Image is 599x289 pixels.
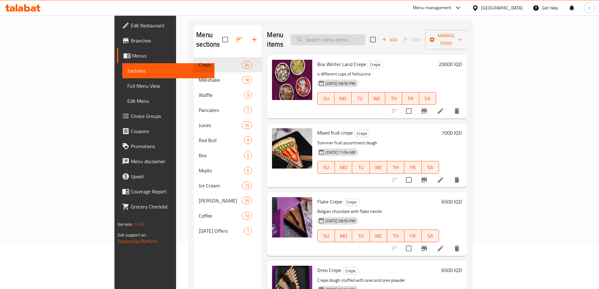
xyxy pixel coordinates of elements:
img: Flake Crepe [272,197,312,237]
div: [PERSON_NAME]29 [194,193,262,208]
div: [DATE] Offers1 [194,223,262,238]
div: items [242,121,252,129]
span: Manage items [430,32,462,47]
p: 4 different cups of fettuccine [317,70,436,78]
button: TH [385,92,402,105]
div: Milkshake18 [194,72,262,87]
span: Box [199,152,244,159]
button: TH [387,161,404,174]
div: items [244,106,252,114]
span: Red Bull [199,136,244,144]
span: Grocery Checklist [131,203,209,210]
span: 5 [244,153,252,158]
span: Juices [199,121,242,129]
div: Crepe [342,267,358,275]
span: Coupons [131,127,209,135]
div: Crepe [343,198,359,206]
a: Support.OpsPlatform [118,237,158,245]
p: Belgian chocolate with flake nestle [317,208,439,215]
span: Promotions [131,142,209,150]
span: WE [371,94,383,103]
span: r [589,4,590,11]
button: SA [422,161,439,174]
div: Coffee13 [194,208,262,223]
span: 9 [244,92,252,98]
span: FR [405,94,417,103]
a: Edit menu item [437,107,444,115]
span: 29 [242,198,252,204]
button: TU [352,161,369,174]
span: Version: [118,220,133,228]
span: SA [422,94,434,103]
button: TH [387,230,404,242]
input: search [291,34,365,45]
span: FR [407,163,419,172]
button: Add [380,35,400,45]
span: 13 [242,183,252,189]
span: 6 [244,168,252,174]
span: 26 [242,122,252,128]
span: Crepe [199,61,242,69]
button: SA [419,92,436,105]
span: Pancakes [199,106,244,114]
a: Coupons [117,124,214,139]
span: Add item [380,35,400,45]
button: Branch-specific-item [417,172,432,187]
button: delete [449,172,464,187]
span: 1.0.0 [134,220,144,228]
span: Crepe [343,267,358,275]
span: 34 [242,62,252,68]
h2: Menu items [267,30,283,49]
span: [DATE] 11:04 AM [323,149,358,155]
div: Juices26 [194,118,262,133]
a: Edit menu item [437,176,444,184]
div: Ice Cream13 [194,178,262,193]
span: Sort sections [232,32,247,47]
span: WE [372,163,385,172]
span: MO [337,231,350,241]
span: TH [390,163,402,172]
span: Edit Restaurant [131,22,209,29]
span: MO [337,163,350,172]
span: Select to update [402,173,415,186]
span: Ice Cream [199,182,242,189]
div: Juice Bottles [199,197,242,204]
h6: 6500 IQD [441,266,462,275]
span: SA [424,231,436,241]
button: SA [422,230,439,242]
button: WE [370,161,387,174]
span: MO [337,94,349,103]
div: Ramadan Offers [199,227,244,235]
span: Branches [131,37,209,44]
div: Box5 [194,148,262,163]
div: Menu-management [413,4,452,12]
a: Coverage Report [117,184,214,199]
button: MO [335,161,352,174]
span: Mixed fruit crepe [317,128,353,137]
span: Get support on: [118,231,147,239]
span: SA [424,163,436,172]
span: Milkshake [199,76,242,84]
button: FR [404,161,422,174]
div: items [242,182,252,189]
button: TU [352,230,369,242]
span: SU [320,163,332,172]
span: Flake Crepe [317,197,342,206]
div: items [244,167,252,174]
div: Mojito [199,167,244,174]
span: TH [388,94,400,103]
span: Choice Groups [131,112,209,120]
span: Select section first [400,35,425,45]
p: Summer fruit assortment dough [317,139,439,147]
span: FR [407,231,419,241]
div: [GEOGRAPHIC_DATA] [481,4,523,11]
span: TU [355,231,367,241]
span: 9 [244,137,252,143]
span: Coffee [199,212,242,220]
div: items [242,197,252,204]
img: Box Winter Land Crepe [272,60,312,100]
